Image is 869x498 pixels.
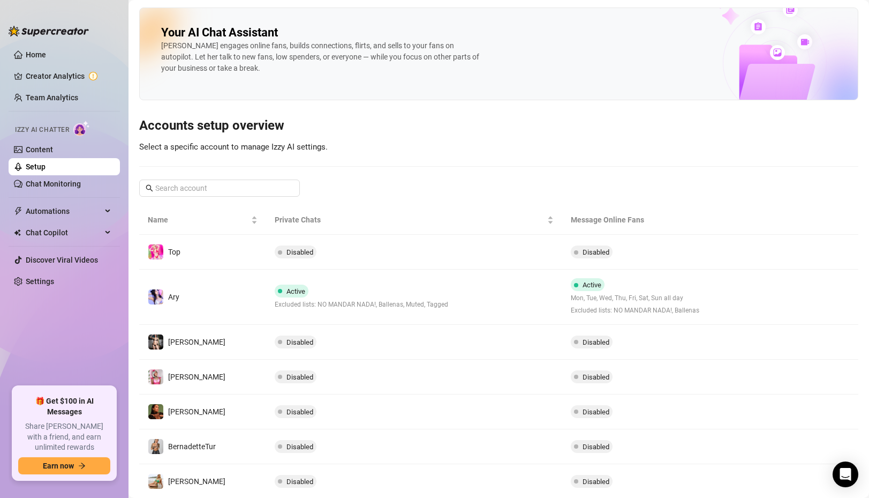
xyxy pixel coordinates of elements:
[168,477,225,486] span: [PERSON_NAME]
[168,442,216,451] span: BernadetteTur
[26,50,46,59] a: Home
[18,421,110,453] span: Share [PERSON_NAME] with a friend, and earn unlimited rewards
[833,462,858,487] div: Open Intercom Messenger
[168,373,225,381] span: [PERSON_NAME]
[26,180,81,188] a: Chat Monitoring
[148,214,249,226] span: Name
[583,408,609,416] span: Disabled
[9,26,89,36] img: logo-BBDzfeDw.svg
[14,207,22,215] span: thunderbolt
[139,117,858,135] h3: Accounts setup overview
[18,396,110,417] span: 🎁 Get $100 in AI Messages
[146,184,153,192] span: search
[139,205,266,235] th: Name
[571,293,699,303] span: Mon, Tue, Wed, Thu, Fri, Sat, Sun all day
[148,474,163,489] img: Daniela
[562,205,760,235] th: Message Online Fans
[148,244,163,259] img: Top
[168,293,179,301] span: Ary
[583,443,609,451] span: Disabled
[26,93,78,102] a: Team Analytics
[161,40,482,74] div: [PERSON_NAME] engages online fans, builds connections, flirts, and sells to your fans on autopilo...
[26,256,98,264] a: Discover Viral Videos
[161,25,278,40] h2: Your AI Chat Assistant
[18,457,110,474] button: Earn nowarrow-right
[26,162,46,171] a: Setup
[148,369,163,384] img: Emili
[26,68,111,85] a: Creator Analytics exclamation-circle
[26,277,54,286] a: Settings
[168,407,225,416] span: [PERSON_NAME]
[26,224,102,241] span: Chat Copilot
[43,462,74,470] span: Earn now
[286,408,313,416] span: Disabled
[155,182,285,194] input: Search account
[583,338,609,346] span: Disabled
[583,248,609,256] span: Disabled
[275,300,448,310] span: Excluded lists: NO MANDAR NADA!, Ballenas, Muted, Tagged
[148,289,163,304] img: Ary
[14,229,21,236] img: Chat Copilot
[275,214,545,226] span: Private Chats
[286,287,305,295] span: Active
[571,306,699,316] span: Excluded lists: NO MANDAR NADA!, Ballenas
[139,142,328,152] span: Select a specific account to manage Izzy AI settings.
[266,205,562,235] th: Private Chats
[26,203,102,220] span: Automations
[148,439,163,454] img: BernadetteTur
[583,281,601,289] span: Active
[286,478,313,486] span: Disabled
[168,248,180,256] span: Top
[168,338,225,346] span: [PERSON_NAME]
[286,248,313,256] span: Disabled
[26,145,53,154] a: Content
[15,125,69,135] span: Izzy AI Chatter
[73,121,90,136] img: AI Chatter
[583,478,609,486] span: Disabled
[78,462,86,470] span: arrow-right
[286,338,313,346] span: Disabled
[148,335,163,350] img: Bonnie
[583,373,609,381] span: Disabled
[148,404,163,419] img: Celia
[286,443,313,451] span: Disabled
[286,373,313,381] span: Disabled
